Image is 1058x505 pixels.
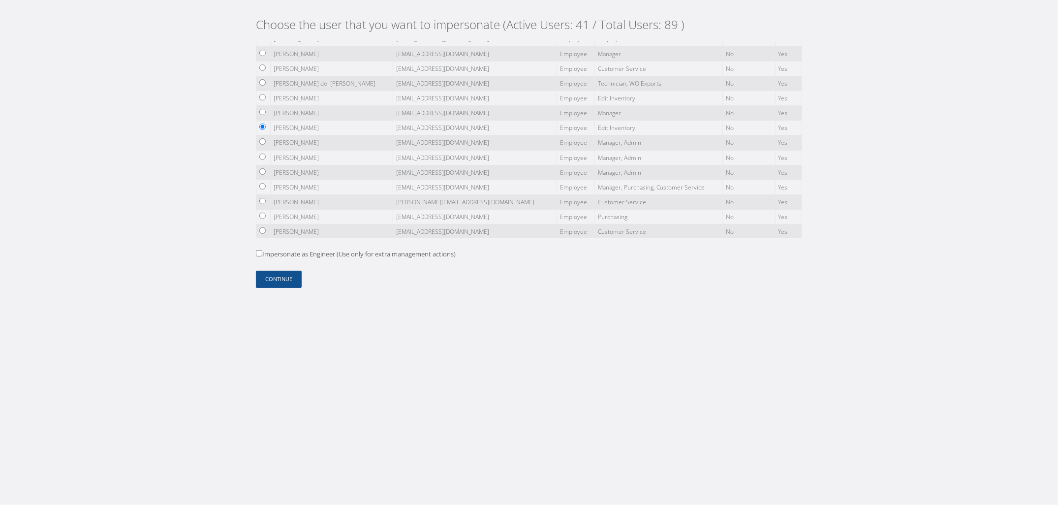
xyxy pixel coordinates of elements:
[595,180,723,194] td: Manager, Purchasing, Customer Service
[557,46,595,61] td: Employee
[557,195,595,210] td: Employee
[557,180,595,194] td: Employee
[723,224,775,239] td: No
[271,195,393,210] td: [PERSON_NAME]
[775,61,802,76] td: Yes
[595,165,723,180] td: Manager, Admin
[775,224,802,239] td: Yes
[256,250,262,256] input: Impersonate as Engineer (Use only for extra management actions)
[723,46,775,61] td: No
[723,165,775,180] td: No
[595,61,723,76] td: Customer Service
[557,224,595,239] td: Employee
[775,135,802,150] td: Yes
[557,61,595,76] td: Employee
[775,76,802,91] td: Yes
[723,76,775,91] td: No
[271,121,393,135] td: [PERSON_NAME]
[723,121,775,135] td: No
[595,46,723,61] td: Manager
[393,46,557,61] td: [EMAIL_ADDRESS][DOMAIN_NAME]
[393,150,557,165] td: [EMAIL_ADDRESS][DOMAIN_NAME]
[723,150,775,165] td: No
[557,150,595,165] td: Employee
[775,106,802,121] td: Yes
[723,61,775,76] td: No
[271,76,393,91] td: [PERSON_NAME] del [PERSON_NAME]
[595,121,723,135] td: Edit Inventory
[723,91,775,106] td: No
[595,106,723,121] td: Manager
[595,76,723,91] td: Technician, WO Exports
[595,91,723,106] td: Edit Inventory
[393,91,557,106] td: [EMAIL_ADDRESS][DOMAIN_NAME]
[393,224,557,239] td: [EMAIL_ADDRESS][DOMAIN_NAME]
[775,210,802,224] td: Yes
[271,150,393,165] td: [PERSON_NAME]
[595,224,723,239] td: Customer Service
[723,180,775,194] td: No
[271,210,393,224] td: [PERSON_NAME]
[393,195,557,210] td: [PERSON_NAME][EMAIL_ADDRESS][DOMAIN_NAME]
[393,106,557,121] td: [EMAIL_ADDRESS][DOMAIN_NAME]
[775,180,802,194] td: Yes
[393,61,557,76] td: [EMAIL_ADDRESS][DOMAIN_NAME]
[557,121,595,135] td: Employee
[775,46,802,61] td: Yes
[393,210,557,224] td: [EMAIL_ADDRESS][DOMAIN_NAME]
[723,195,775,210] td: No
[256,250,456,259] label: Impersonate as Engineer (Use only for extra management actions)
[256,18,802,32] h2: Choose the user that you want to impersonate (Active Users: 41 / Total Users: 89 )
[775,165,802,180] td: Yes
[723,210,775,224] td: No
[595,210,723,224] td: Purchasing
[557,135,595,150] td: Employee
[271,46,393,61] td: [PERSON_NAME]
[271,61,393,76] td: [PERSON_NAME]
[775,91,802,106] td: Yes
[271,106,393,121] td: [PERSON_NAME]
[393,76,557,91] td: [EMAIL_ADDRESS][DOMAIN_NAME]
[595,135,723,150] td: Manager, Admin
[557,210,595,224] td: Employee
[271,224,393,239] td: [PERSON_NAME]
[271,91,393,106] td: [PERSON_NAME]
[271,165,393,180] td: [PERSON_NAME]
[723,106,775,121] td: No
[723,135,775,150] td: No
[595,195,723,210] td: Customer Service
[256,271,302,288] button: Continue
[775,150,802,165] td: Yes
[775,195,802,210] td: Yes
[557,76,595,91] td: Employee
[595,150,723,165] td: Manager, Admin
[393,165,557,180] td: [EMAIL_ADDRESS][DOMAIN_NAME]
[271,135,393,150] td: [PERSON_NAME]
[393,121,557,135] td: [EMAIL_ADDRESS][DOMAIN_NAME]
[775,121,802,135] td: Yes
[393,135,557,150] td: [EMAIL_ADDRESS][DOMAIN_NAME]
[557,165,595,180] td: Employee
[557,106,595,121] td: Employee
[271,180,393,194] td: [PERSON_NAME]
[557,91,595,106] td: Employee
[393,180,557,194] td: [EMAIL_ADDRESS][DOMAIN_NAME]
